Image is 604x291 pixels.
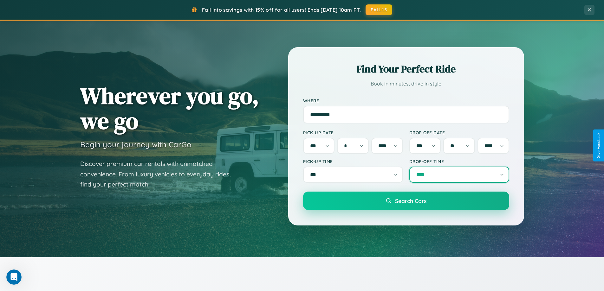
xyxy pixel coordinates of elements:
p: Book in minutes, drive in style [303,79,509,88]
label: Pick-up Time [303,159,403,164]
label: Drop-off Time [409,159,509,164]
h2: Find Your Perfect Ride [303,62,509,76]
label: Drop-off Date [409,130,509,135]
iframe: Intercom live chat [6,269,22,285]
div: Give Feedback [596,133,601,158]
label: Pick-up Date [303,130,403,135]
label: Where [303,98,509,103]
h1: Wherever you go, we go [80,83,259,133]
span: Search Cars [395,197,426,204]
h3: Begin your journey with CarGo [80,140,192,149]
button: Search Cars [303,192,509,210]
p: Discover premium car rentals with unmatched convenience. From luxury vehicles to everyday rides, ... [80,159,239,190]
span: Fall into savings with 15% off for all users! Ends [DATE] 10am PT. [202,7,361,13]
button: FALL15 [366,4,392,15]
